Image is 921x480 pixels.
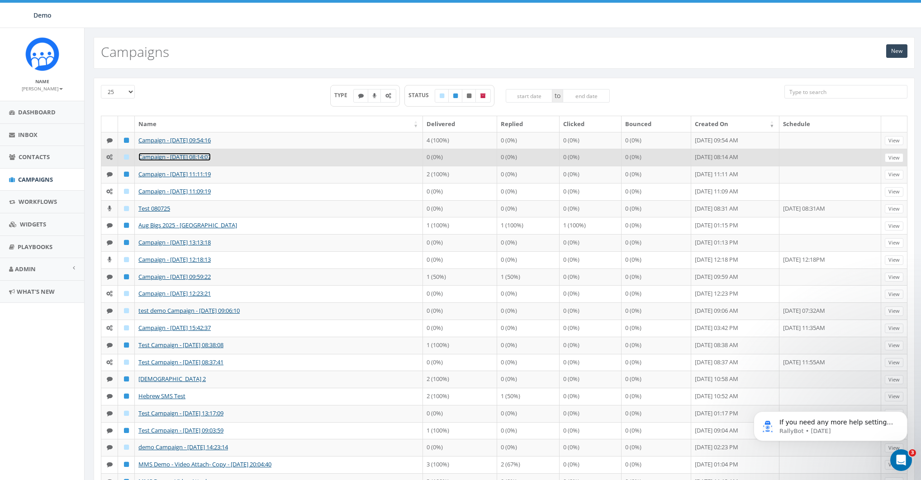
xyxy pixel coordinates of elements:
[497,217,559,234] td: 1 (100%)
[138,358,223,366] a: Test Campaign - [DATE] 08:37:41
[560,456,622,473] td: 0 (0%)
[497,422,559,439] td: 0 (0%)
[124,240,129,245] i: Published
[138,238,211,246] a: Campaign - [DATE] 13:13:18
[560,405,622,422] td: 0 (0%)
[691,422,779,439] td: [DATE] 09:04 AM
[35,78,49,85] small: Name
[107,444,113,450] i: Text SMS
[560,337,622,354] td: 0 (0%)
[890,449,912,471] iframe: Intercom live chat
[622,456,691,473] td: 0 (0%)
[497,371,559,388] td: 0 (0%)
[423,166,497,183] td: 2 (100%)
[106,325,113,331] i: Automated Message
[107,171,113,177] i: Text SMS
[560,217,622,234] td: 1 (100%)
[124,444,129,450] i: Draft
[124,222,129,228] i: Published
[462,89,476,103] label: Unpublished
[622,149,691,166] td: 0 (0%)
[497,439,559,456] td: 0 (0%)
[497,132,559,149] td: 0 (0%)
[107,461,113,467] i: Text SMS
[560,234,622,251] td: 0 (0%)
[138,170,211,178] a: Campaign - [DATE] 11:11:19
[560,388,622,405] td: 0 (0%)
[622,405,691,422] td: 0 (0%)
[135,116,423,132] th: Name: activate to sort column ascending
[885,324,903,333] a: View
[138,375,206,383] a: [DEMOGRAPHIC_DATA] 2
[560,354,622,371] td: 0 (0%)
[552,89,563,103] span: to
[885,273,903,282] a: View
[138,255,211,264] a: Campaign - [DATE] 12:18:13
[691,456,779,473] td: [DATE] 01:04 PM
[353,89,369,103] label: Text SMS
[124,359,129,365] i: Draft
[124,206,129,212] i: Draft
[886,44,907,58] a: New
[691,183,779,200] td: [DATE] 11:09 AM
[368,89,381,103] label: Ringless Voice Mail
[423,371,497,388] td: 2 (100%)
[124,376,129,382] i: Published
[560,285,622,302] td: 0 (0%)
[497,200,559,217] td: 0 (0%)
[138,409,223,417] a: Test Campaign - [DATE] 13:17:09
[497,302,559,320] td: 0 (0%)
[423,422,497,439] td: 1 (100%)
[423,439,497,456] td: 0 (0%)
[124,188,129,194] i: Draft
[423,132,497,149] td: 4 (100%)
[440,93,444,99] i: Draft
[691,268,779,286] td: [DATE] 09:59 AM
[779,116,881,132] th: Schedule
[108,257,111,263] i: Ringless Voice Mail
[19,153,50,161] span: Contacts
[408,91,435,99] span: STATUS
[622,371,691,388] td: 0 (0%)
[107,308,113,314] i: Text SMS
[101,44,169,59] h2: Campaigns
[560,320,622,337] td: 0 (0%)
[423,285,497,302] td: 0 (0%)
[358,93,364,99] i: Text SMS
[622,302,691,320] td: 0 (0%)
[885,341,903,350] a: View
[885,290,903,299] a: View
[423,388,497,405] td: 2 (100%)
[33,11,52,19] span: Demo
[691,388,779,405] td: [DATE] 10:52 AM
[497,456,559,473] td: 2 (67%)
[423,116,497,132] th: Delivered
[385,93,391,99] i: Automated Message
[909,449,916,456] span: 3
[138,136,211,144] a: Campaign - [DATE] 09:54:16
[107,410,113,416] i: Text SMS
[885,204,903,214] a: View
[138,289,211,297] a: Campaign - [DATE] 12:23:21
[106,154,113,160] i: Automated Message
[124,291,129,296] i: Draft
[691,405,779,422] td: [DATE] 01:17 PM
[622,268,691,286] td: 0 (0%)
[107,342,113,348] i: Text SMS
[622,132,691,149] td: 0 (0%)
[691,132,779,149] td: [DATE] 09:54 AM
[691,149,779,166] td: [DATE] 08:14 AM
[691,217,779,234] td: [DATE] 01:15 PM
[497,116,559,132] th: Replied
[885,136,903,146] a: View
[497,268,559,286] td: 1 (50%)
[497,166,559,183] td: 0 (0%)
[885,153,903,163] a: View
[107,240,113,245] i: Text SMS
[622,183,691,200] td: 0 (0%)
[885,187,903,197] a: View
[107,393,113,399] i: Text SMS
